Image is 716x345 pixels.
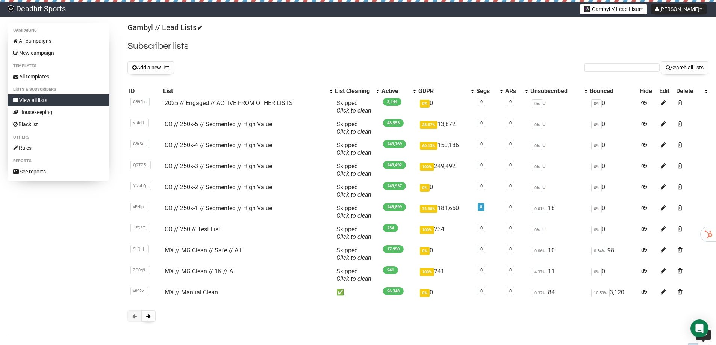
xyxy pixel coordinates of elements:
[8,106,109,118] a: Housekeeping
[420,289,430,297] span: 0%
[8,133,109,142] li: Others
[417,96,475,118] td: 0
[591,289,610,297] span: 10.59%
[588,223,638,244] td: 0
[336,121,371,135] span: Skipped
[509,163,512,167] a: 0
[336,184,371,198] span: Skipped
[336,107,371,114] a: Click to clean
[480,163,483,167] a: 0
[335,87,372,95] div: List Cleaning
[591,121,602,129] span: 0%
[8,35,109,47] a: All campaigns
[480,121,483,125] a: 0
[380,86,417,96] th: Active: No sort applied, activate to apply an ascending sort
[420,121,437,129] span: 28.57%
[336,212,371,219] a: Click to clean
[480,226,483,231] a: 0
[417,286,475,299] td: 0
[130,140,149,148] span: G3rSa..
[336,99,371,114] span: Skipped
[165,184,272,191] a: CO // 250k-2 // Segmented // High Value
[8,5,14,12] img: 3fbe88bd53d624040ed5a02265cbbb0f
[591,163,602,171] span: 0%
[8,118,109,130] a: Blacklist
[529,96,588,118] td: 0
[588,118,638,139] td: 0
[591,205,602,213] span: 0%
[529,181,588,202] td: 0
[509,142,512,146] a: 0
[336,128,371,135] a: Click to clean
[591,99,602,108] span: 0%
[661,61,708,74] button: Search all lists
[588,96,638,118] td: 0
[336,149,371,156] a: Click to clean
[383,182,406,190] span: 249,937
[529,118,588,139] td: 0
[130,182,151,190] span: YNsLQ..
[504,86,529,96] th: ARs: No sort applied, activate to apply an ascending sort
[8,85,109,94] li: Lists & subscribers
[532,121,542,129] span: 0%
[509,121,512,125] a: 0
[336,170,371,177] a: Click to clean
[130,245,149,253] span: 9LQLj..
[417,244,475,265] td: 0
[418,87,467,95] div: GDPR
[529,202,588,223] td: 18
[529,139,588,160] td: 0
[532,268,548,276] span: 4.37%
[529,86,588,96] th: Unsubscribed: No sort applied, activate to apply an ascending sort
[591,268,602,276] span: 0%
[420,163,434,171] span: 100%
[420,226,434,234] span: 100%
[480,142,483,146] a: 0
[165,226,220,233] a: CO // 250 // Test List
[165,163,272,170] a: CO // 250k-3 // Segmented // High Value
[509,205,512,209] a: 0
[336,268,371,282] span: Skipped
[584,6,590,12] img: 2.jpg
[8,157,109,166] li: Reports
[532,289,548,297] span: 0.32%
[165,99,293,107] a: 2025 // Engaged // ACTIVE FROM OTHER LISTS
[476,87,496,95] div: Segs
[591,184,602,192] span: 0%
[588,286,638,299] td: 3,120
[690,319,708,337] div: Open Intercom Messenger
[383,266,398,274] span: 241
[130,98,150,106] span: C892b..
[383,224,398,232] span: 234
[165,205,272,212] a: CO // 250k-1 // Segmented // High Value
[532,205,548,213] span: 0.01%
[588,160,638,181] td: 0
[658,86,675,96] th: Edit: No sort applied, sorting is disabled
[383,140,406,148] span: 249,769
[580,4,647,14] button: Gambyl // Lead Lists
[165,247,241,254] a: MX // MG Clean // Safe // All
[532,99,542,108] span: 0%
[530,87,580,95] div: Unsubscribed
[532,184,542,192] span: 0%
[590,87,637,95] div: Bounced
[509,247,512,252] a: 0
[420,268,434,276] span: 100%
[676,87,701,95] div: Delete
[588,265,638,286] td: 0
[8,26,109,35] li: Campaigns
[417,118,475,139] td: 13,872
[505,87,522,95] div: ARs
[336,142,371,156] span: Skipped
[532,247,548,255] span: 0.06%
[417,181,475,202] td: 0
[675,86,708,96] th: Delete: No sort applied, activate to apply an ascending sort
[588,139,638,160] td: 0
[529,223,588,244] td: 0
[417,160,475,181] td: 249,492
[480,268,483,273] a: 0
[529,244,588,265] td: 10
[8,94,109,106] a: View all lists
[8,142,109,154] a: Rules
[130,161,151,169] span: Q2TZ5..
